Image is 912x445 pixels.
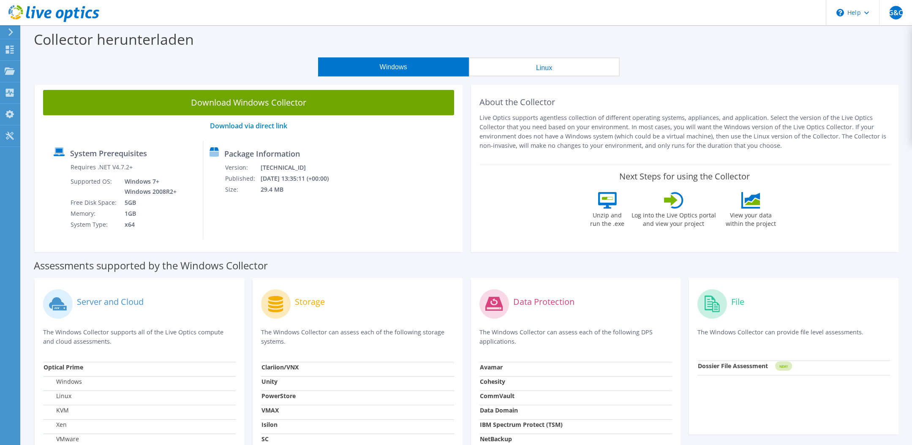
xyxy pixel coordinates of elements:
[225,184,260,195] td: Size:
[261,421,278,429] strong: Isilon
[480,435,512,443] strong: NetBackup
[479,113,890,150] p: Live Optics supports agentless collection of different operating systems, appliances, and applica...
[44,363,83,371] strong: Optical Prime
[261,435,269,443] strong: SC
[260,173,340,184] td: [DATE] 13:35:11 (+00:00)
[513,298,574,306] label: Data Protection
[118,219,178,230] td: x64
[479,328,672,346] p: The Windows Collector can assess each of the following DPS applications.
[261,392,296,400] strong: PowerStore
[77,298,144,306] label: Server and Cloud
[261,377,278,385] strong: Unity
[318,57,469,76] button: Windows
[210,121,287,130] a: Download via direct link
[44,435,79,443] label: VMware
[225,162,260,173] td: Version:
[479,97,890,107] h2: About the Collector
[631,209,716,228] label: Log into the Live Optics portal and view your project
[697,328,890,345] p: The Windows Collector can provide file level assessments.
[118,176,178,197] td: Windows 7+ Windows 2008R2+
[480,421,563,429] strong: IBM Spectrum Protect (TSM)
[779,364,787,369] tspan: NEW!
[588,209,627,228] label: Unzip and run the .exe
[480,392,515,400] strong: CommVault
[224,149,300,158] label: Package Information
[70,197,118,208] td: Free Disk Space:
[261,406,279,414] strong: VMAX
[721,209,781,228] label: View your data within the project
[70,149,147,157] label: System Prerequisites
[889,6,903,19] span: LG&CK
[71,163,133,171] label: Requires .NET V4.7.2+
[619,171,750,182] label: Next Steps for using the Collector
[70,219,118,230] td: System Type:
[34,261,268,270] label: Assessments supported by the Windows Collector
[261,363,299,371] strong: Clariion/VNX
[261,328,454,346] p: The Windows Collector can assess each of the following storage systems.
[44,377,82,386] label: Windows
[260,162,340,173] td: [TECHNICAL_ID]
[34,30,194,49] label: Collector herunterladen
[118,208,178,219] td: 1GB
[731,298,744,306] label: File
[480,363,503,371] strong: Avamar
[225,173,260,184] td: Published:
[70,208,118,219] td: Memory:
[43,90,454,115] a: Download Windows Collector
[44,406,69,415] label: KVM
[480,406,518,414] strong: Data Domain
[469,57,620,76] button: Linux
[480,377,505,385] strong: Cohesity
[118,197,178,208] td: 5GB
[44,392,71,400] label: Linux
[698,362,768,370] strong: Dossier File Assessment
[260,184,340,195] td: 29.4 MB
[70,176,118,197] td: Supported OS:
[43,328,236,346] p: The Windows Collector supports all of the Live Optics compute and cloud assessments.
[295,298,325,306] label: Storage
[44,421,67,429] label: Xen
[836,9,844,16] svg: \n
